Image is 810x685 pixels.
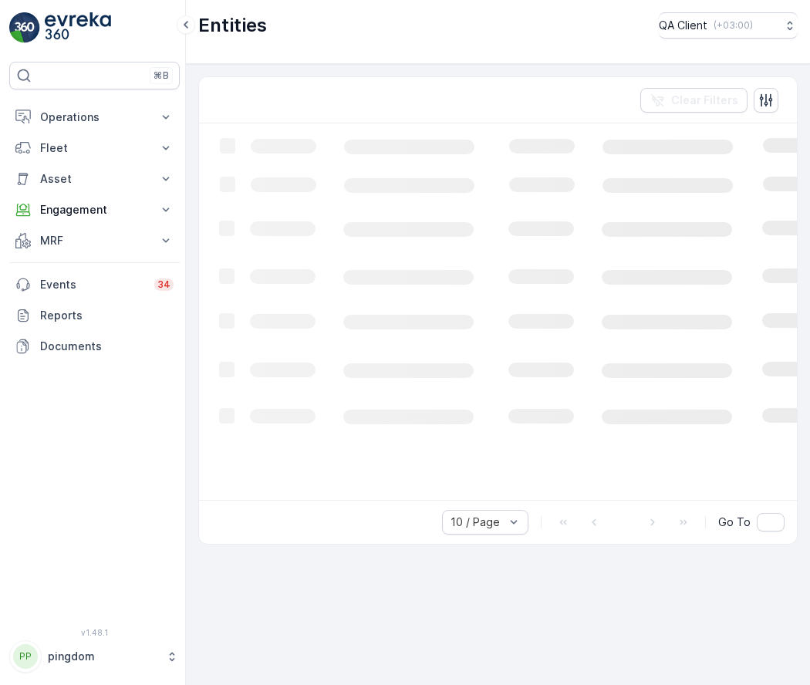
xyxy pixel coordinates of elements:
p: QA Client [659,18,707,33]
button: QA Client(+03:00) [659,12,798,39]
img: logo [9,12,40,43]
p: ⌘B [154,69,169,82]
p: Events [40,277,145,292]
p: Operations [40,110,149,125]
p: 34 [157,278,170,291]
div: PP [13,644,38,669]
p: Documents [40,339,174,354]
button: Fleet [9,133,180,164]
p: MRF [40,233,149,248]
p: Entities [198,13,267,38]
p: Reports [40,308,174,323]
p: Asset [40,171,149,187]
button: Operations [9,102,180,133]
button: Clear Filters [640,88,748,113]
button: Engagement [9,194,180,225]
a: Events34 [9,269,180,300]
p: ( +03:00 ) [714,19,753,32]
img: logo_light-DOdMpM7g.png [45,12,111,43]
button: PPpingdom [9,640,180,673]
p: Clear Filters [671,93,738,108]
span: v 1.48.1 [9,628,180,637]
span: Go To [718,515,751,530]
p: Fleet [40,140,149,156]
p: Engagement [40,202,149,218]
p: pingdom [48,649,158,664]
a: Documents [9,331,180,362]
a: Reports [9,300,180,331]
button: Asset [9,164,180,194]
button: MRF [9,225,180,256]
